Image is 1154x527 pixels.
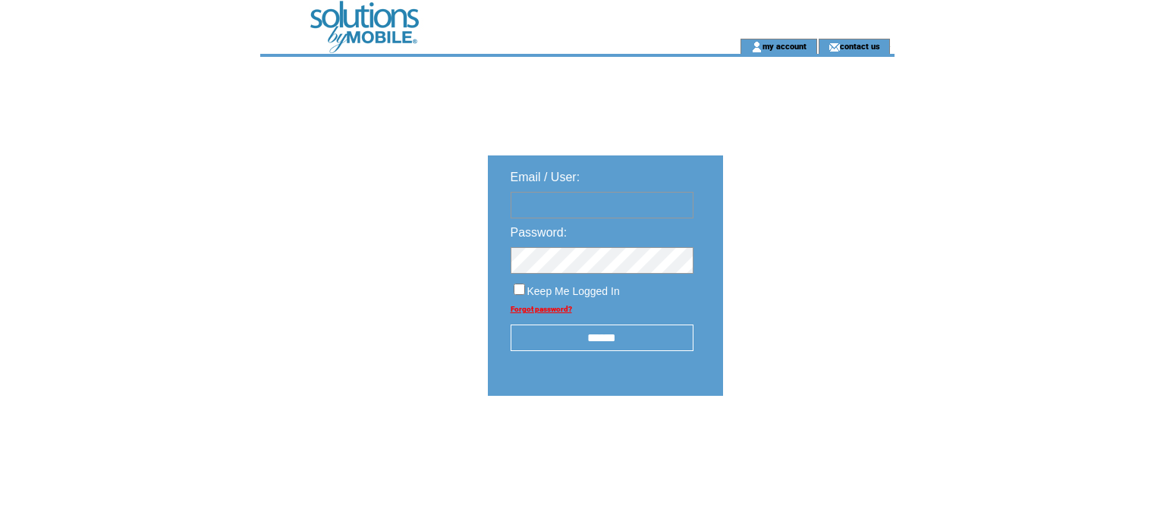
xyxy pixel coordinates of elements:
a: Forgot password? [511,305,572,313]
a: contact us [840,41,880,51]
img: transparent.png;jsessionid=46E402B5D1F09B6E64943031562BDD35 [767,434,843,453]
span: Email / User: [511,171,580,184]
img: account_icon.gif;jsessionid=46E402B5D1F09B6E64943031562BDD35 [751,41,763,53]
img: contact_us_icon.gif;jsessionid=46E402B5D1F09B6E64943031562BDD35 [829,41,840,53]
span: Keep Me Logged In [527,285,620,297]
a: my account [763,41,807,51]
span: Password: [511,226,568,239]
